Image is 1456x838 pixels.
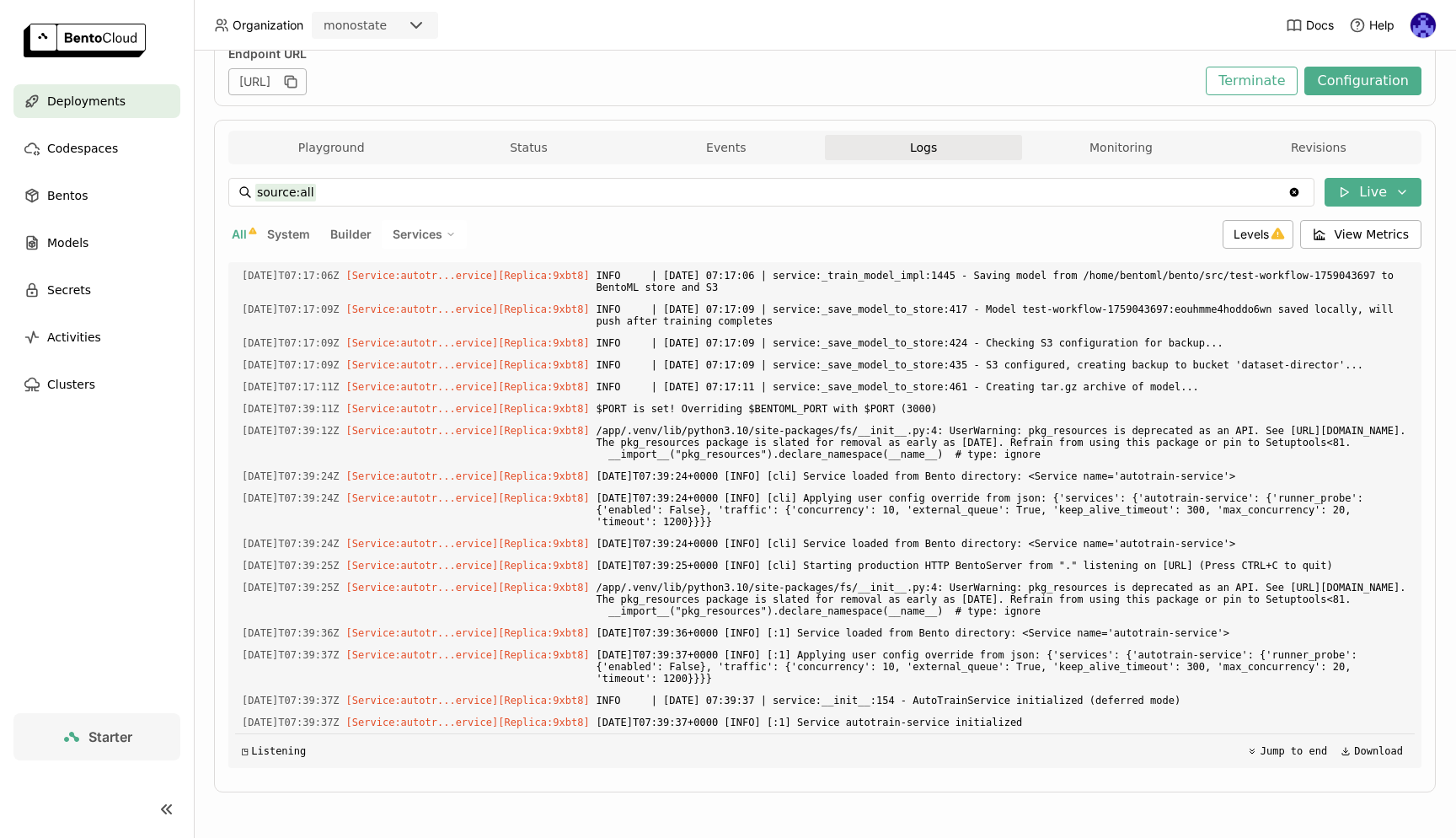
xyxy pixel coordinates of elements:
[242,489,340,508] span: 2025-09-28T07:39:24.712Z
[346,359,499,371] span: [Service:autotr...ervice]
[597,422,1408,464] span: /app/.venv/lib/python3.10/site-packages/fs/__init__.py:4: UserWarning: pkg_resources is deprecate...
[597,356,1408,374] span: INFO | [DATE] 07:17:09 | service:_save_model_to_store:435 - S3 configured, creating backup to buc...
[324,17,387,34] div: monostate
[346,270,499,282] span: [Service:autotr...ervice]
[242,534,340,553] span: 2025-09-28T07:39:24.826Z
[242,266,340,285] span: 2025-09-28T07:17:06.355Z
[330,227,372,241] span: Builder
[13,368,180,401] a: Clusters
[346,492,499,504] span: [Service:autotr...ervice]
[430,135,627,160] button: Status
[1349,17,1394,34] div: Help
[47,374,95,395] span: Clusters
[346,337,499,349] span: [Service:autotr...ervice]
[13,179,180,212] a: Bentos
[1223,220,1293,249] div: Levels
[498,627,589,639] span: [Replica:9xbt8]
[498,582,589,594] span: [Replica:9xbt8]
[597,266,1408,297] span: INFO | [DATE] 07:17:06 | service:_train_model_impl:1445 - Saving model from /home/bentoml/bento/s...
[498,470,589,482] span: [Replica:9xbt8]
[498,381,589,393] span: [Replica:9xbt8]
[47,91,126,111] span: Deployments
[1220,135,1417,160] button: Revisions
[242,422,340,440] span: 2025-09-28T07:39:12.326Z
[1304,67,1421,95] button: Configuration
[242,556,340,575] span: 2025-09-28T07:39:25.127Z
[1306,18,1334,33] span: Docs
[597,300,1408,330] span: INFO | [DATE] 07:17:09 | service:_save_model_to_store:417 - Model test-workflow-1759043697:eouhmm...
[242,334,340,352] span: 2025-09-28T07:17:09.159Z
[346,381,499,393] span: [Service:autotr...ervice]
[242,646,340,664] span: 2025-09-28T07:39:37.091Z
[498,359,589,371] span: [Replica:9xbt8]
[1336,741,1408,761] button: Download
[1410,13,1436,38] img: Andrew correa
[47,138,118,158] span: Codespaces
[597,534,1408,553] span: [DATE]T07:39:24+0000 [INFO] [cli] Service loaded from Bento directory: <Service name='autotrain-s...
[255,179,1287,206] input: Search
[242,713,340,732] span: 2025-09-28T07:39:37.493Z
[346,582,499,594] span: [Service:autotr...ervice]
[1022,135,1219,160] button: Monitoring
[597,467,1408,486] span: [DATE]T07:39:24+0000 [INFO] [cli] Service loaded from Bento directory: <Service name='autotrain-s...
[1287,185,1301,199] svg: Clear value
[388,18,390,35] input: Selected monostate.
[597,489,1408,531] span: [DATE]T07:39:24+0000 [INFO] [cli] Applying user config override from json: {'services': {'autotra...
[498,270,589,282] span: [Replica:9xbt8]
[242,356,340,374] span: 2025-09-28T07:17:09.159Z
[242,300,340,319] span: 2025-09-28T07:17:09.159Z
[1300,220,1422,249] button: View Metrics
[47,327,101,347] span: Activities
[228,46,1197,62] div: Endpoint URL
[346,304,499,315] span: [Service:autotr...ervice]
[1234,227,1269,241] span: Levels
[346,717,499,728] span: [Service:autotr...ervice]
[47,280,91,300] span: Secrets
[232,227,247,241] span: All
[346,560,499,572] span: [Service:autotr...ervice]
[47,233,88,253] span: Models
[382,220,467,249] div: Services
[498,717,589,728] span: [Replica:9xbt8]
[498,649,589,661] span: [Replica:9xbt8]
[13,132,180,165] a: Codespaces
[13,273,180,307] a: Secrets
[1206,67,1298,95] button: Terminate
[346,627,499,639] span: [Service:autotr...ervice]
[233,135,430,160] button: Playground
[24,24,146,57] img: logo
[393,227,442,242] span: Services
[597,624,1408,642] span: [DATE]T07:39:36+0000 [INFO] [:1] Service loaded from Bento directory: <Service name='autotrain-se...
[498,560,589,572] span: [Replica:9xbt8]
[242,578,340,597] span: 2025-09-28T07:39:25.654Z
[597,334,1408,352] span: INFO | [DATE] 07:17:09 | service:_save_model_to_store:424 - Checking S3 configuration for backup...
[228,223,250,245] button: All
[498,492,589,504] span: [Replica:9xbt8]
[1286,17,1334,34] a: Docs
[910,140,937,155] span: Logs
[498,403,589,415] span: [Replica:9xbt8]
[498,695,589,706] span: [Replica:9xbt8]
[1325,178,1421,207] button: Live
[267,227,310,241] span: System
[346,403,499,415] span: [Service:autotr...ervice]
[597,400,1408,418] span: $PORT is set! Overriding $BENTOML_PORT with $PORT (3000)
[13,84,180,118] a: Deployments
[498,538,589,550] span: [Replica:9xbt8]
[346,649,499,661] span: [Service:autotr...ervice]
[242,745,306,757] div: Listening
[327,223,375,245] button: Builder
[346,425,499,437] span: [Service:autotr...ervice]
[346,695,499,706] span: [Service:autotr...ervice]
[628,135,825,160] button: Events
[242,691,340,710] span: 2025-09-28T07:39:37.491Z
[597,691,1408,710] span: INFO | [DATE] 07:39:37 | service:__init__:154 - AutoTrainService initialized (deferred mode)
[13,226,180,260] a: Models
[1335,226,1410,243] span: View Metrics
[242,400,340,418] span: 2025-09-28T07:39:11.769Z
[228,68,307,95] div: [URL]
[47,185,88,206] span: Bentos
[498,304,589,315] span: [Replica:9xbt8]
[242,378,340,396] span: 2025-09-28T07:17:11.411Z
[242,467,340,486] span: 2025-09-28T07:39:24.574Z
